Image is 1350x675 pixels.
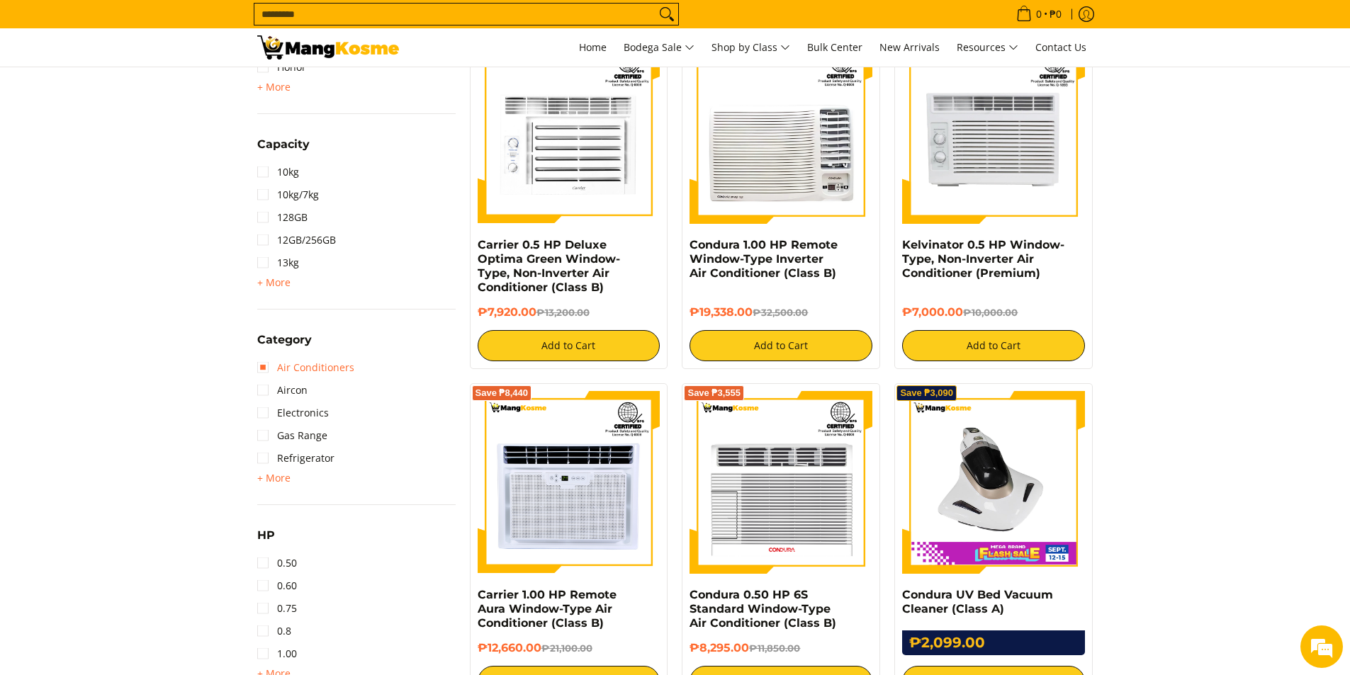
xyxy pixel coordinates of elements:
[7,387,270,436] textarea: Type your message and hit 'Enter'
[257,424,327,447] a: Gas Range
[902,41,1085,224] img: Kelvinator 0.5 HP Window-Type, Non-Inverter Air Conditioner (Premium)
[690,330,872,361] button: Add to Cart
[257,35,399,59] img: All Products - Home Appliances Warehouse Sale l Mang Kosme
[257,81,291,93] span: + More
[690,238,838,280] a: Condura 1.00 HP Remote Window-Type Inverter Air Conditioner (Class B)
[257,274,291,291] summary: Open
[753,307,808,318] del: ₱32,500.00
[690,641,872,655] h6: ₱8,295.00
[257,79,291,96] summary: Open
[257,206,308,229] a: 128GB
[257,470,291,487] summary: Open
[902,305,1085,319] h6: ₱7,000.00
[257,161,299,183] a: 10kg
[82,178,196,322] span: We're online!
[257,139,310,161] summary: Open
[257,530,275,541] span: HP
[74,79,238,98] div: Chat with us now
[257,277,291,288] span: + More
[413,28,1093,67] nav: Main Menu
[690,41,872,224] img: Condura 1.00 HP Remote Window-Type Inverter Air Conditioner (Class B)
[478,641,660,655] h6: ₱12,660.00
[541,642,592,654] del: ₱21,100.00
[478,588,617,630] a: Carrier 1.00 HP Remote Aura Window-Type Air Conditioner (Class B)
[257,183,319,206] a: 10kg/7kg
[687,389,741,397] span: Save ₱3,555
[807,40,862,54] span: Bulk Center
[963,307,1018,318] del: ₱10,000.00
[704,28,797,67] a: Shop by Class
[232,7,266,41] div: Minimize live chat window
[1028,28,1093,67] a: Contact Us
[257,56,306,79] a: Honor
[711,39,790,57] span: Shop by Class
[257,552,297,574] a: 0.50
[749,642,800,654] del: ₱11,850.00
[1035,40,1086,54] span: Contact Us
[257,402,329,424] a: Electronics
[690,305,872,319] h6: ₱19,338.00
[257,229,336,251] a: 12GB/256GB
[257,447,334,470] a: Refrigerator
[902,330,1085,361] button: Add to Cart
[536,307,590,318] del: ₱13,200.00
[257,139,310,150] span: Capacity
[257,334,312,346] span: Category
[257,356,354,379] a: Air Conditioners
[257,472,291,484] span: + More
[902,588,1053,616] a: Condura UV Bed Vacuum Cleaner (Class A)
[478,305,660,319] h6: ₱7,920.00
[478,391,660,574] img: Carrier 1.00 HP Remote Aura Window-Type Air Conditioner (Class B)
[950,28,1025,67] a: Resources
[902,630,1085,655] h6: ₱2,099.00
[257,597,297,620] a: 0.75
[879,40,940,54] span: New Arrivals
[656,4,678,25] button: Search
[478,238,620,294] a: Carrier 0.5 HP Deluxe Optima Green Window-Type, Non-Inverter Air Conditioner (Class B)
[902,238,1064,280] a: Kelvinator 0.5 HP Window-Type, Non-Inverter Air Conditioner (Premium)
[257,642,297,665] a: 1.00
[257,620,291,642] a: 0.8
[902,391,1085,574] img: Condura UV Bed Vacuum Cleaner (Class A)
[900,389,953,397] span: Save ₱3,090
[572,28,614,67] a: Home
[1047,9,1064,19] span: ₱0
[1012,6,1066,22] span: •
[690,391,872,574] img: condura-wrac-6s-premium-mang-kosme
[1034,9,1044,19] span: 0
[800,28,870,67] a: Bulk Center
[872,28,947,67] a: New Arrivals
[957,39,1018,57] span: Resources
[257,379,308,402] a: Aircon
[579,40,607,54] span: Home
[690,588,836,630] a: Condura 0.50 HP 6S Standard Window-Type Air Conditioner (Class B)
[624,39,694,57] span: Bodega Sale
[257,334,312,356] summary: Open
[617,28,702,67] a: Bodega Sale
[478,330,660,361] button: Add to Cart
[257,530,275,552] summary: Open
[476,389,529,397] span: Save ₱8,440
[257,574,297,597] a: 0.60
[478,41,660,224] img: Carrier 0.5 HP Deluxe Optima Green Window-Type, Non-Inverter Air Conditioner (Class B)
[257,251,299,274] a: 13kg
